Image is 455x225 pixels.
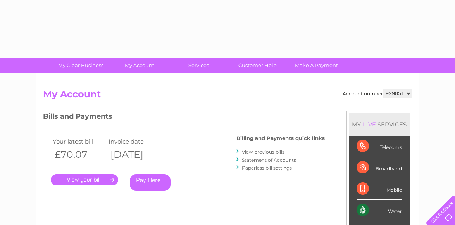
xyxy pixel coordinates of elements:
a: . [51,174,118,185]
div: Account number [343,89,412,98]
h3: Bills and Payments [43,111,325,125]
div: MY SERVICES [349,113,410,135]
h4: Billing and Payments quick links [236,135,325,141]
th: [DATE] [107,147,162,163]
div: Water [357,200,402,221]
th: £70.07 [51,147,107,163]
td: Invoice date [107,136,162,147]
a: Make A Payment [284,58,348,73]
div: Mobile [357,178,402,200]
a: View previous bills [242,149,284,155]
td: Your latest bill [51,136,107,147]
a: Statement of Accounts [242,157,296,163]
h2: My Account [43,89,412,104]
a: Services [167,58,231,73]
a: Pay Here [130,174,171,191]
a: Paperless bill settings [242,165,292,171]
div: LIVE [361,121,377,128]
a: Customer Help [226,58,290,73]
div: Telecoms [357,136,402,157]
a: My Account [108,58,172,73]
a: My Clear Business [49,58,113,73]
div: Broadband [357,157,402,178]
